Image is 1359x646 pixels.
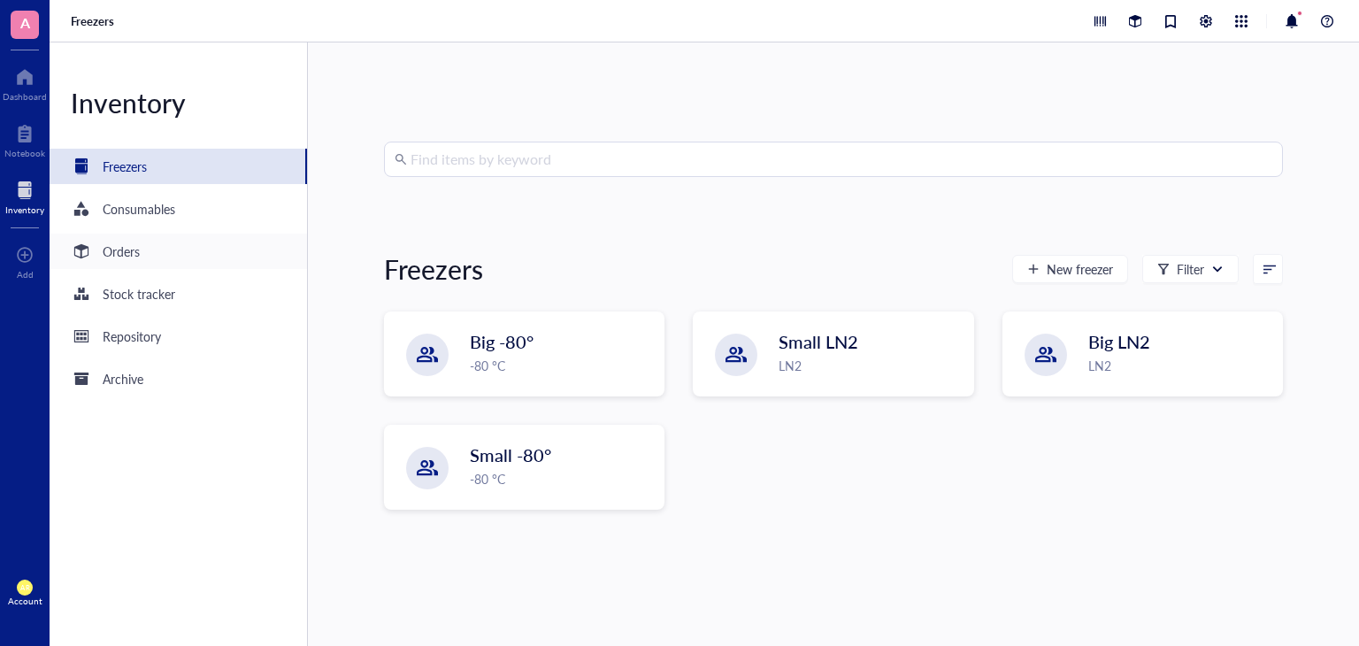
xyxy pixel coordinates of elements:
[470,356,653,375] div: -80 °C
[50,149,307,184] a: Freezers
[50,276,307,311] a: Stock tracker
[50,361,307,396] a: Archive
[470,442,551,467] span: Small -80°
[1012,255,1128,283] button: New freezer
[4,119,45,158] a: Notebook
[50,85,307,120] div: Inventory
[103,284,175,304] div: Stock tracker
[1088,329,1150,354] span: Big LN2
[17,269,34,280] div: Add
[384,251,483,287] div: Freezers
[103,199,175,219] div: Consumables
[3,63,47,102] a: Dashboard
[20,583,29,591] span: AR
[50,234,307,269] a: Orders
[103,369,143,388] div: Archive
[71,13,118,29] a: Freezers
[5,204,44,215] div: Inventory
[103,242,140,261] div: Orders
[103,327,161,346] div: Repository
[470,329,534,354] span: Big -80°
[779,356,962,375] div: LN2
[5,176,44,215] a: Inventory
[4,148,45,158] div: Notebook
[3,91,47,102] div: Dashboard
[1088,356,1271,375] div: LN2
[8,596,42,606] div: Account
[50,191,307,227] a: Consumables
[50,319,307,354] a: Repository
[1177,259,1204,279] div: Filter
[470,469,653,488] div: -80 °C
[1047,262,1113,276] span: New freezer
[103,157,147,176] div: Freezers
[20,12,30,34] span: A
[779,329,858,354] span: Small LN2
